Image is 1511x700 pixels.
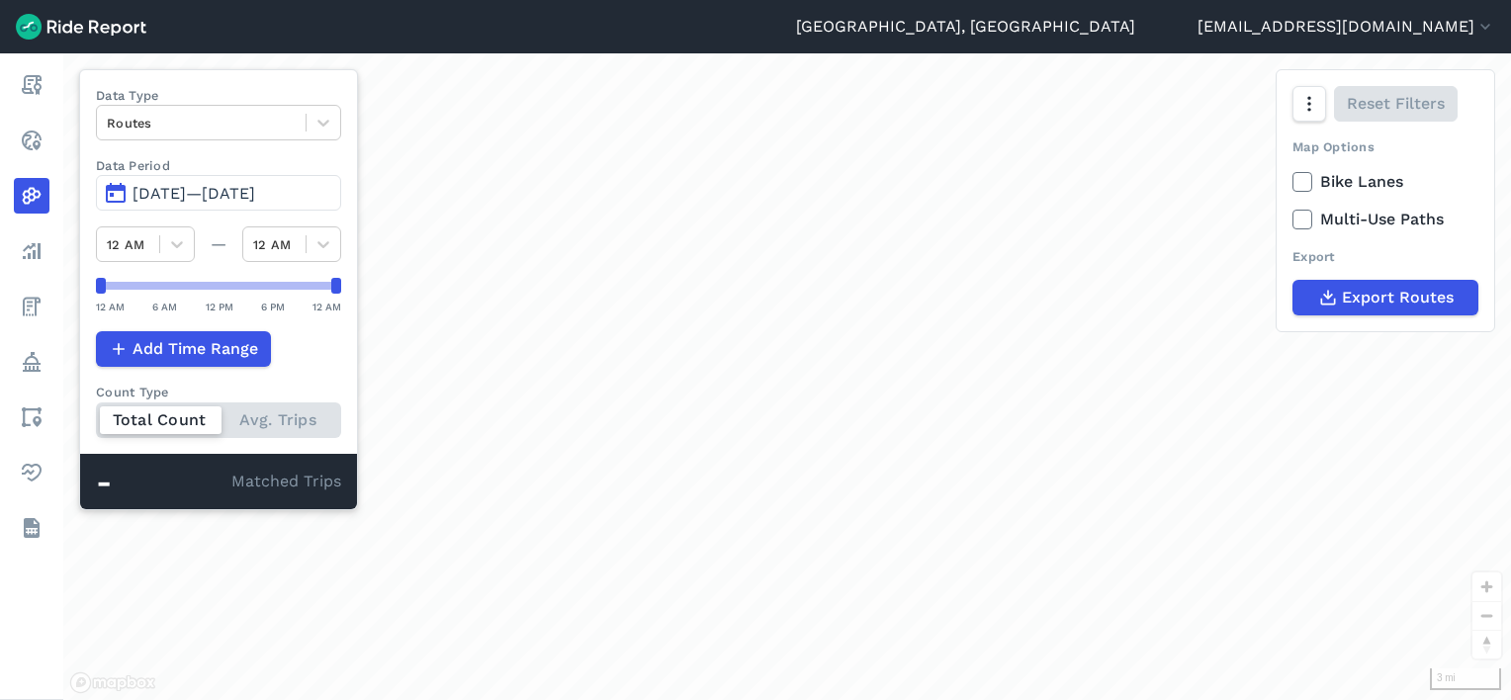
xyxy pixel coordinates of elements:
div: 12 AM [96,298,125,315]
label: Data Period [96,156,341,175]
a: Analyze [14,233,49,269]
div: — [195,232,242,256]
div: 6 PM [261,298,285,315]
img: Ride Report [16,14,146,40]
a: Report [14,67,49,103]
div: loading [63,53,1511,700]
a: Realtime [14,123,49,158]
button: Add Time Range [96,331,271,367]
button: [DATE]—[DATE] [96,175,341,211]
span: [DATE]—[DATE] [133,184,255,203]
span: Export Routes [1342,286,1454,309]
button: Reset Filters [1334,86,1458,122]
label: Bike Lanes [1292,170,1478,194]
div: Map Options [1292,137,1478,156]
a: Areas [14,399,49,435]
a: Health [14,455,49,490]
div: Export [1292,247,1478,266]
a: Policy [14,344,49,380]
a: Fees [14,289,49,324]
label: Multi-Use Paths [1292,208,1478,231]
button: Export Routes [1292,280,1478,315]
a: [GEOGRAPHIC_DATA], [GEOGRAPHIC_DATA] [796,15,1135,39]
label: Data Type [96,86,341,105]
a: Heatmaps [14,178,49,214]
span: Reset Filters [1347,92,1445,116]
div: Count Type [96,383,341,401]
div: Matched Trips [80,454,357,509]
div: 6 AM [152,298,177,315]
a: Datasets [14,510,49,546]
div: - [96,470,231,495]
span: Add Time Range [133,337,258,361]
button: [EMAIL_ADDRESS][DOMAIN_NAME] [1198,15,1495,39]
div: 12 PM [206,298,233,315]
div: 12 AM [312,298,341,315]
